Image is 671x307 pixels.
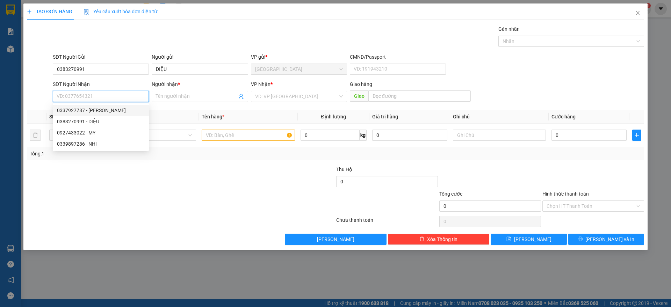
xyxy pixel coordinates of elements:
button: Close [628,3,648,23]
div: 0337927787 - trinh [53,105,149,116]
div: 0927433022 - MY [57,129,145,137]
div: SĐT Người Gửi [53,53,149,61]
div: Người nhận [152,80,248,88]
span: plus [633,132,641,138]
b: [PERSON_NAME] [9,45,39,78]
span: Giá trị hàng [372,114,398,119]
div: SĐT Người Nhận [53,80,149,88]
button: printer[PERSON_NAME] và In [568,234,644,245]
label: Hình thức thanh toán [542,191,589,197]
span: Giao hàng [350,81,372,87]
div: 0383270991 - DIỆU [57,118,145,125]
div: VP gửi [251,53,347,61]
span: Tổng cước [439,191,462,197]
b: BIÊN NHẬN GỬI HÀNG [45,10,67,55]
div: Tổng: 1 [30,150,259,158]
span: kg [360,130,367,141]
div: 0337927787 - [PERSON_NAME] [57,107,145,114]
span: [PERSON_NAME] [317,235,354,243]
button: [PERSON_NAME] [285,234,387,245]
span: delete [419,236,424,242]
div: Chưa thanh toán [335,216,439,228]
div: 0339897286 - NHI [57,140,145,148]
input: Ghi Chú [453,130,546,141]
label: Gán nhãn [498,26,520,32]
span: printer [578,236,583,242]
input: VD: Bàn, Ghế [202,130,295,141]
div: 0383270991 - DIỆU [53,116,149,127]
span: plus [27,9,32,14]
button: delete [30,130,41,141]
span: TẠO ĐƠN HÀNG [27,9,72,14]
button: plus [632,130,641,141]
button: deleteXóa Thông tin [388,234,490,245]
span: save [506,236,511,242]
span: user-add [238,94,244,99]
input: 0 [372,130,447,141]
div: 0927433022 - MY [53,127,149,138]
span: [PERSON_NAME] [514,235,551,243]
img: logo.jpg [9,9,44,44]
th: Ghi chú [450,110,549,124]
b: [DOMAIN_NAME] [59,27,96,32]
span: Khác [107,130,192,140]
span: Tên hàng [202,114,224,119]
span: SL [49,114,55,119]
span: Giao [350,90,368,102]
input: Dọc đường [368,90,471,102]
span: Định lượng [321,114,346,119]
span: Xóa Thông tin [427,235,457,243]
div: CMND/Passport [350,53,446,61]
img: icon [84,9,89,15]
span: [PERSON_NAME] và In [585,235,634,243]
span: VP Nhận [251,81,270,87]
div: 0339897286 - NHI [53,138,149,149]
span: close [635,10,641,16]
span: Thu Hộ [336,167,352,172]
div: Người gửi [152,53,248,61]
img: logo.jpg [76,9,93,25]
span: Yêu cầu xuất hóa đơn điện tử [84,9,157,14]
button: save[PERSON_NAME] [491,234,567,245]
li: (c) 2017 [59,33,96,42]
span: Cước hàng [551,114,576,119]
span: Nha Trang [255,64,343,74]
